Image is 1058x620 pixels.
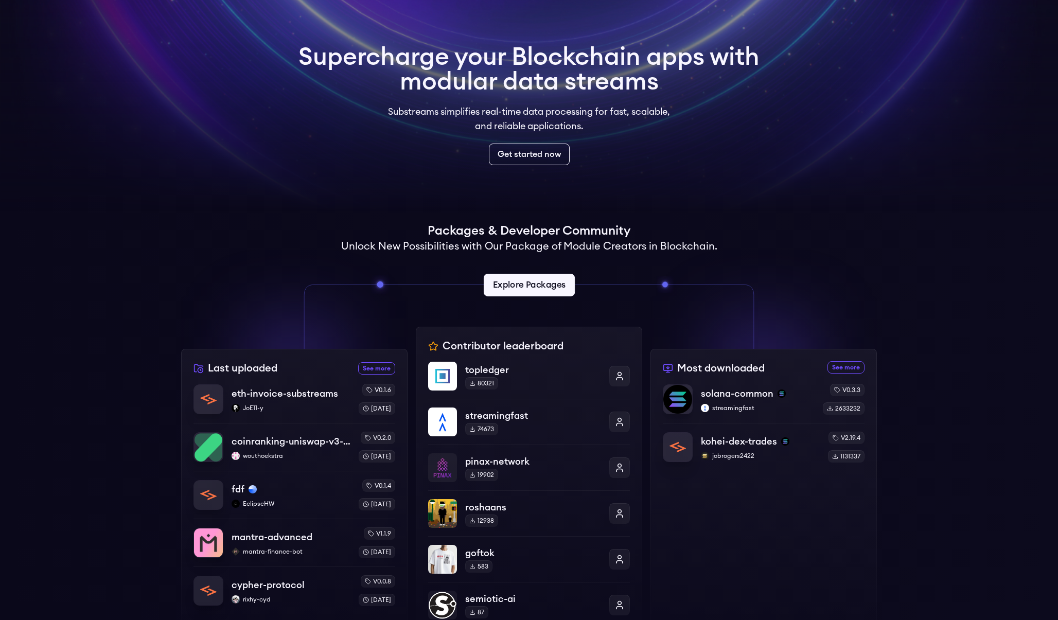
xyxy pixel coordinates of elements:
[232,595,240,604] img: rixhy-cyd
[465,546,601,560] p: goftok
[194,576,223,605] img: cypher-protocol
[359,498,395,510] div: [DATE]
[828,432,865,444] div: v2.19.4
[362,480,395,492] div: v0.1.4
[465,592,601,606] p: semiotic-ai
[465,469,498,481] div: 19902
[232,500,350,508] p: EclipseHW
[701,404,709,412] img: streamingfast
[428,223,630,239] h1: Packages & Developer Community
[193,566,395,606] a: cypher-protocolcypher-protocolrixhy-cydrixhy-cydv0.0.8[DATE]
[232,404,240,412] img: JoE11-y
[778,389,786,398] img: solana
[232,482,244,497] p: fdf
[663,433,692,462] img: kohei-dex-trades
[232,530,312,544] p: mantra-advanced
[359,402,395,415] div: [DATE]
[361,432,395,444] div: v0.2.0
[465,500,601,515] p: roshaans
[193,384,395,423] a: eth-invoice-substreamseth-invoice-substreamsJoE11-yJoE11-yv0.1.6[DATE]
[823,402,865,415] div: 2633232
[193,423,395,471] a: coinranking-uniswap-v3-forkscoinranking-uniswap-v3-forkswouthoekstrawouthoekstrav0.2.0[DATE]
[781,437,789,446] img: solana
[465,363,601,377] p: topledger
[358,362,395,375] a: See more recently uploaded packages
[663,385,692,414] img: solana-common
[428,536,630,582] a: goftokgoftok583
[428,545,457,574] img: goftok
[232,404,350,412] p: JoE11-y
[232,595,350,604] p: rixhy-cyd
[701,452,709,460] img: jobrogers2422
[194,481,223,509] img: fdf
[364,527,395,540] div: v1.1.9
[701,386,773,401] p: solana-common
[465,423,498,435] div: 74673
[361,575,395,588] div: v0.0.8
[359,546,395,558] div: [DATE]
[428,499,457,528] img: roshaans
[465,606,488,618] div: 87
[428,362,630,399] a: topledgertopledger80321
[232,386,338,401] p: eth-invoice-substreams
[465,377,498,389] div: 80321
[428,591,457,619] img: semiotic-ai
[663,423,865,463] a: kohei-dex-tradeskohei-dex-tradessolanajobrogers2422jobrogers2422v2.19.41131337
[428,399,630,445] a: streamingfaststreamingfast74673
[428,445,630,490] a: pinax-networkpinax-network19902
[701,434,777,449] p: kohei-dex-trades
[194,385,223,414] img: eth-invoice-substreams
[232,452,240,460] img: wouthoekstra
[298,45,760,94] h1: Supercharge your Blockchain apps with modular data streams
[465,560,492,573] div: 583
[381,104,677,133] p: Substreams simplifies real-time data processing for fast, scalable, and reliable applications.
[359,450,395,463] div: [DATE]
[249,485,257,493] img: base
[827,361,865,374] a: See more most downloaded packages
[194,528,223,557] img: mantra-advanced
[428,453,457,482] img: pinax-network
[465,515,498,527] div: 12938
[830,384,865,396] div: v0.3.3
[701,404,815,412] p: streamingfast
[465,454,601,469] p: pinax-network
[428,362,457,391] img: topledger
[232,434,350,449] p: coinranking-uniswap-v3-forks
[232,452,350,460] p: wouthoekstra
[193,519,395,566] a: mantra-advancedmantra-advancedmantra-finance-botmantra-finance-botv1.1.9[DATE]
[465,409,601,423] p: streamingfast
[701,452,820,460] p: jobrogers2422
[194,433,223,462] img: coinranking-uniswap-v3-forks
[359,594,395,606] div: [DATE]
[341,239,717,254] h2: Unlock New Possibilities with Our Package of Module Creators in Blockchain.
[232,547,240,556] img: mantra-finance-bot
[428,408,457,436] img: streamingfast
[489,144,570,165] a: Get started now
[232,500,240,508] img: EclipseHW
[428,490,630,536] a: roshaansroshaans12938
[232,547,350,556] p: mantra-finance-bot
[663,384,865,423] a: solana-commonsolana-commonsolanastreamingfaststreamingfastv0.3.32633232
[362,384,395,396] div: v0.1.6
[232,578,305,592] p: cypher-protocol
[828,450,865,463] div: 1131337
[193,471,395,519] a: fdffdfbaseEclipseHWEclipseHWv0.1.4[DATE]
[483,274,574,296] a: Explore Packages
